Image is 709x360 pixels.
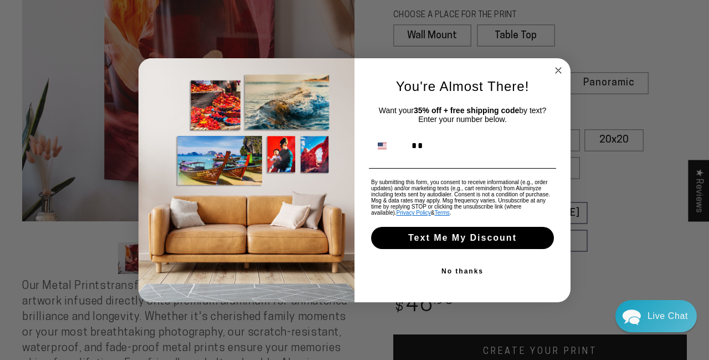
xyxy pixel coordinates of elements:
[369,260,556,282] button: No thanks
[371,179,554,216] p: By submitting this form, you consent to receive informational (e.g., order updates) and/or market...
[397,210,431,216] a: Privacy Policy
[552,64,565,77] button: Close dialog
[371,106,554,124] p: Want your by text? Enter your number below.
[648,300,688,332] div: Contact Us Directly
[615,300,697,332] div: Chat widget toggle
[372,135,406,156] button: Search Countries
[396,79,530,94] span: You're Almost There!
[138,58,354,302] img: 1cb11741-e1c7-4528-9c24-a2d7d3cf3a02.jpeg
[414,106,519,115] strong: 35% off + free shipping code
[435,210,450,216] a: Terms
[371,227,554,249] button: Text Me My Discount
[378,141,387,150] img: United States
